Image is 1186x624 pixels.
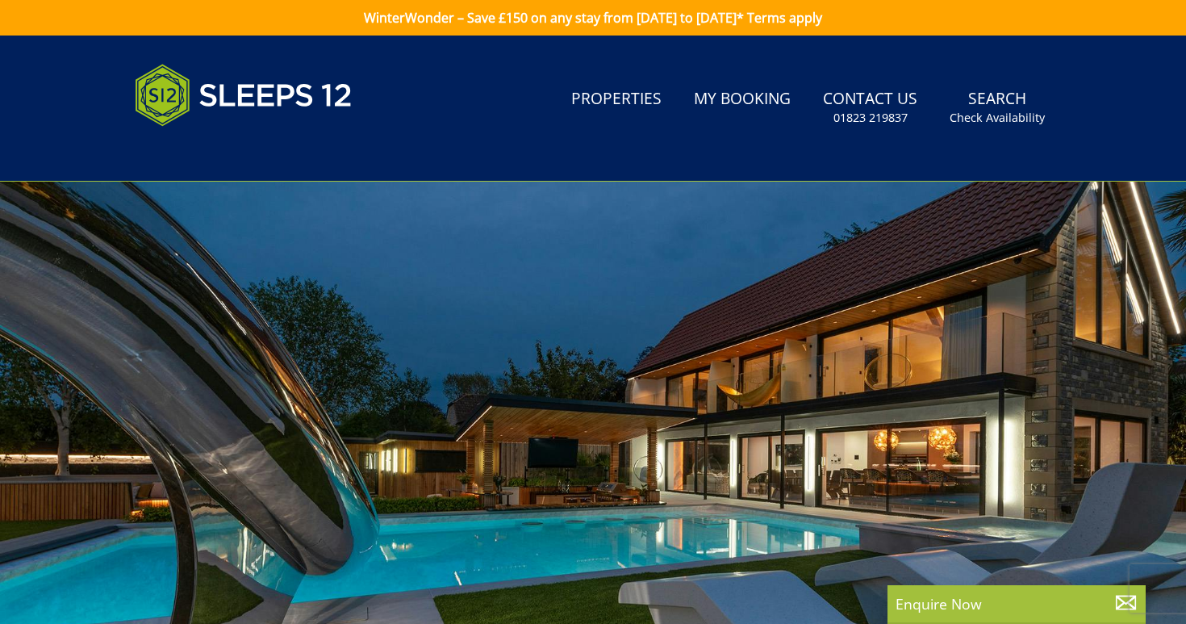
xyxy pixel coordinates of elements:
[135,55,353,136] img: Sleeps 12
[896,593,1138,614] p: Enquire Now
[943,82,1051,134] a: SearchCheck Availability
[816,82,924,134] a: Contact Us01823 219837
[833,110,908,126] small: 01823 219837
[127,145,296,159] iframe: Customer reviews powered by Trustpilot
[950,110,1045,126] small: Check Availability
[565,82,668,118] a: Properties
[687,82,797,118] a: My Booking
